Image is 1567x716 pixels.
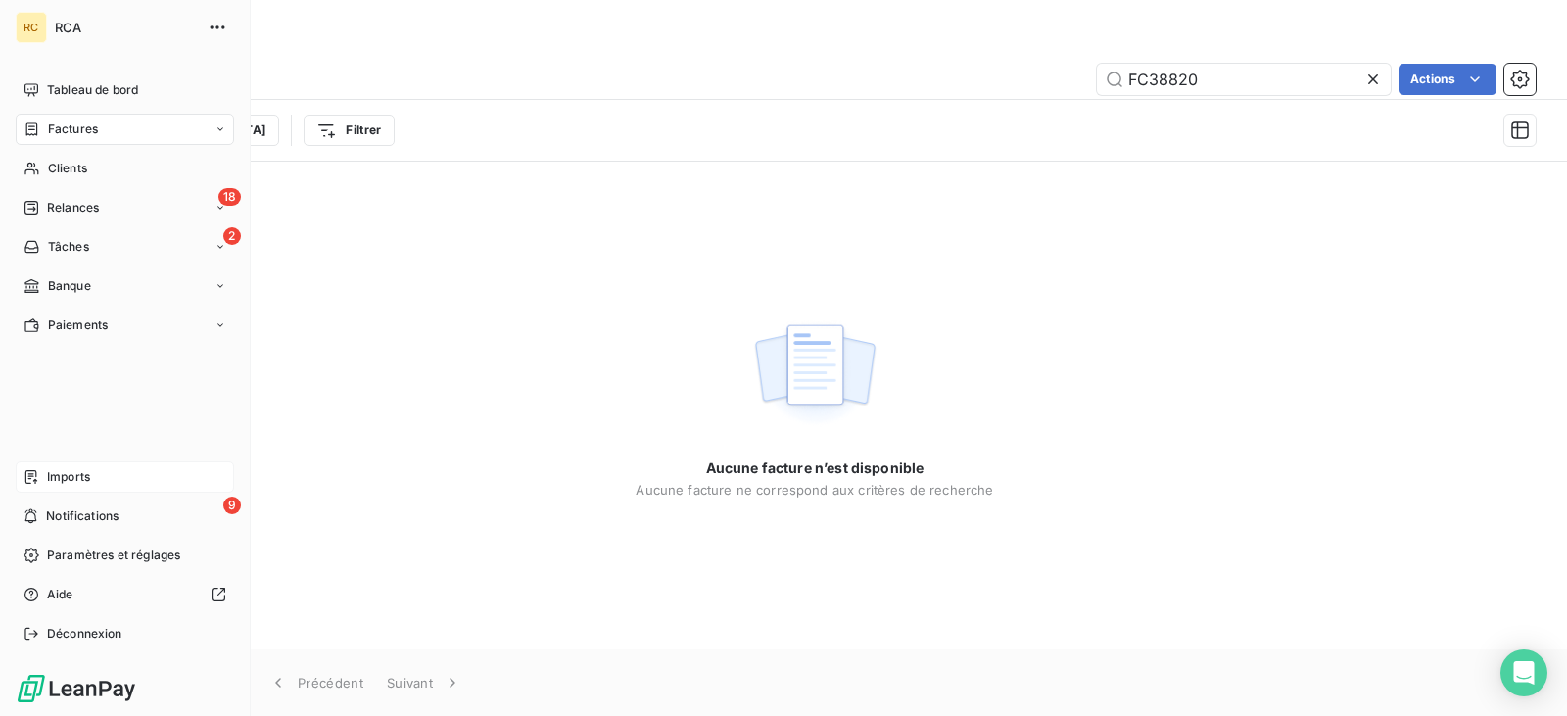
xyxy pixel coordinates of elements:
[47,199,99,216] span: Relances
[752,313,878,435] img: empty state
[16,12,47,43] div: RC
[257,662,375,703] button: Précédent
[706,458,925,478] span: Aucune facture n’est disponible
[218,188,241,206] span: 18
[48,160,87,177] span: Clients
[47,625,122,643] span: Déconnexion
[1097,64,1391,95] input: Rechercher
[47,81,138,99] span: Tableau de bord
[48,316,108,334] span: Paiements
[46,507,119,525] span: Notifications
[55,20,196,35] span: RCA
[47,468,90,486] span: Imports
[223,497,241,514] span: 9
[48,120,98,138] span: Factures
[48,277,91,295] span: Banque
[47,586,73,603] span: Aide
[47,547,180,564] span: Paramètres et réglages
[1500,649,1547,696] div: Open Intercom Messenger
[375,662,474,703] button: Suivant
[304,115,394,146] button: Filtrer
[16,673,137,704] img: Logo LeanPay
[636,482,993,498] span: Aucune facture ne correspond aux critères de recherche
[48,238,89,256] span: Tâches
[223,227,241,245] span: 2
[16,579,234,610] a: Aide
[1399,64,1496,95] button: Actions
